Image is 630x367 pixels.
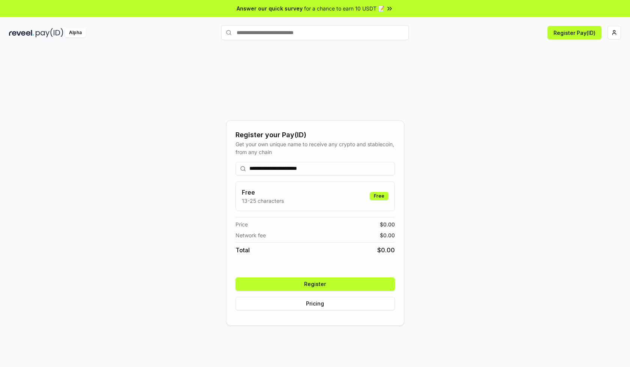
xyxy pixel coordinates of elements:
span: $ 0.00 [377,246,395,255]
p: 13-25 characters [242,197,284,205]
span: $ 0.00 [380,231,395,239]
span: Price [235,220,248,228]
div: Free [370,192,388,200]
img: reveel_dark [9,28,34,37]
span: $ 0.00 [380,220,395,228]
span: Answer our quick survey [237,4,303,12]
div: Get your own unique name to receive any crypto and stablecoin, from any chain [235,140,395,156]
img: pay_id [36,28,63,37]
span: Total [235,246,250,255]
button: Register Pay(ID) [547,26,601,39]
div: Alpha [65,28,86,37]
span: Network fee [235,231,266,239]
button: Register [235,277,395,291]
div: Register your Pay(ID) [235,130,395,140]
button: Pricing [235,297,395,310]
span: for a chance to earn 10 USDT 📝 [304,4,384,12]
h3: Free [242,188,284,197]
